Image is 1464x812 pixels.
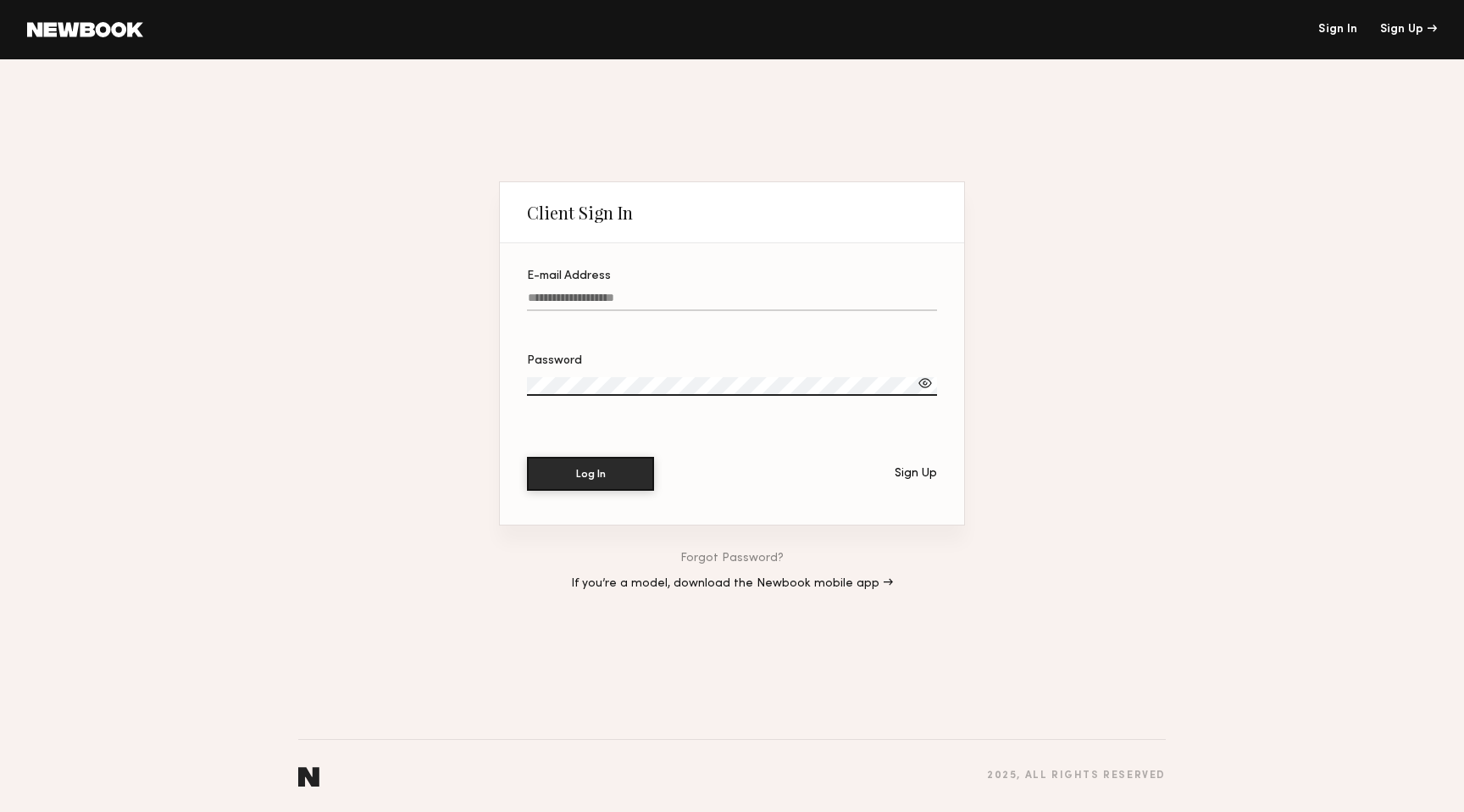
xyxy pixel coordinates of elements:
[527,270,937,282] div: E-mail Address
[680,553,784,565] a: Forgot Password?
[571,578,893,590] a: If you’re a model, download the Newbook mobile app →
[527,457,654,491] button: Log In
[1380,24,1437,36] div: Sign Up
[527,292,937,311] input: E-mail Address
[987,770,1166,781] div: 2025 , all rights reserved
[1318,24,1357,36] a: Sign In
[527,355,937,367] div: Password
[527,203,633,223] div: Client Sign In
[895,468,937,480] div: Sign Up
[527,377,937,396] input: Password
